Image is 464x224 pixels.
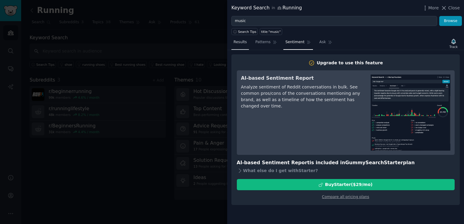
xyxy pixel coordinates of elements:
[261,30,281,34] div: title:"music"
[260,28,282,35] a: title:"music"
[319,40,326,45] span: Ask
[231,28,258,35] button: Search Tips
[255,40,270,45] span: Patterns
[317,60,383,66] div: Upgrade to use this feature
[428,5,439,11] span: More
[447,37,460,50] button: Track
[231,37,249,50] a: Results
[317,37,334,50] a: Ask
[241,84,362,109] div: Analyze sentiment of Reddit conversations in bulk. See common pros/cons of the conversations ment...
[272,5,275,11] span: in
[238,30,256,34] span: Search Tips
[322,195,369,199] a: Compare all pricing plans
[283,37,313,50] a: Sentiment
[237,159,455,167] h3: AI-based Sentiment Report is included in plan
[345,160,403,165] span: GummySearch Starter
[231,16,437,26] input: Try a keyword related to your business
[231,4,302,12] div: Keyword Search Running
[237,179,455,190] button: BuyStarter($29/mo)
[449,45,458,49] div: Track
[439,16,462,26] button: Browse
[448,5,460,11] span: Close
[422,5,439,11] button: More
[285,40,304,45] span: Sentiment
[237,166,455,175] div: What else do I get with Starter ?
[325,181,372,188] div: Buy Starter ($ 29 /mo )
[441,5,460,11] button: Close
[234,40,247,45] span: Results
[241,75,362,82] h3: AI-based Sentiment Report
[253,37,279,50] a: Patterns
[371,75,450,151] img: AI-based Sentiment Report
